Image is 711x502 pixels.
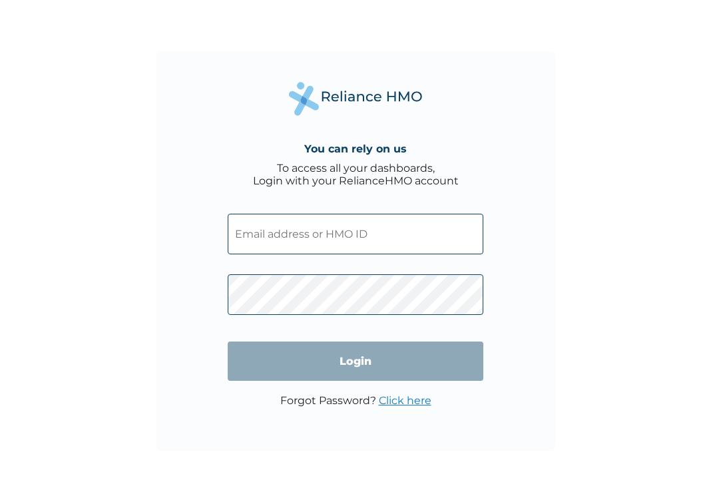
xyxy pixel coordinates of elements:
[304,142,407,155] h4: You can rely on us
[280,394,431,407] p: Forgot Password?
[289,82,422,116] img: Reliance Health's Logo
[253,162,459,187] div: To access all your dashboards, Login with your RelianceHMO account
[379,394,431,407] a: Click here
[228,342,483,381] input: Login
[228,214,483,254] input: Email address or HMO ID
